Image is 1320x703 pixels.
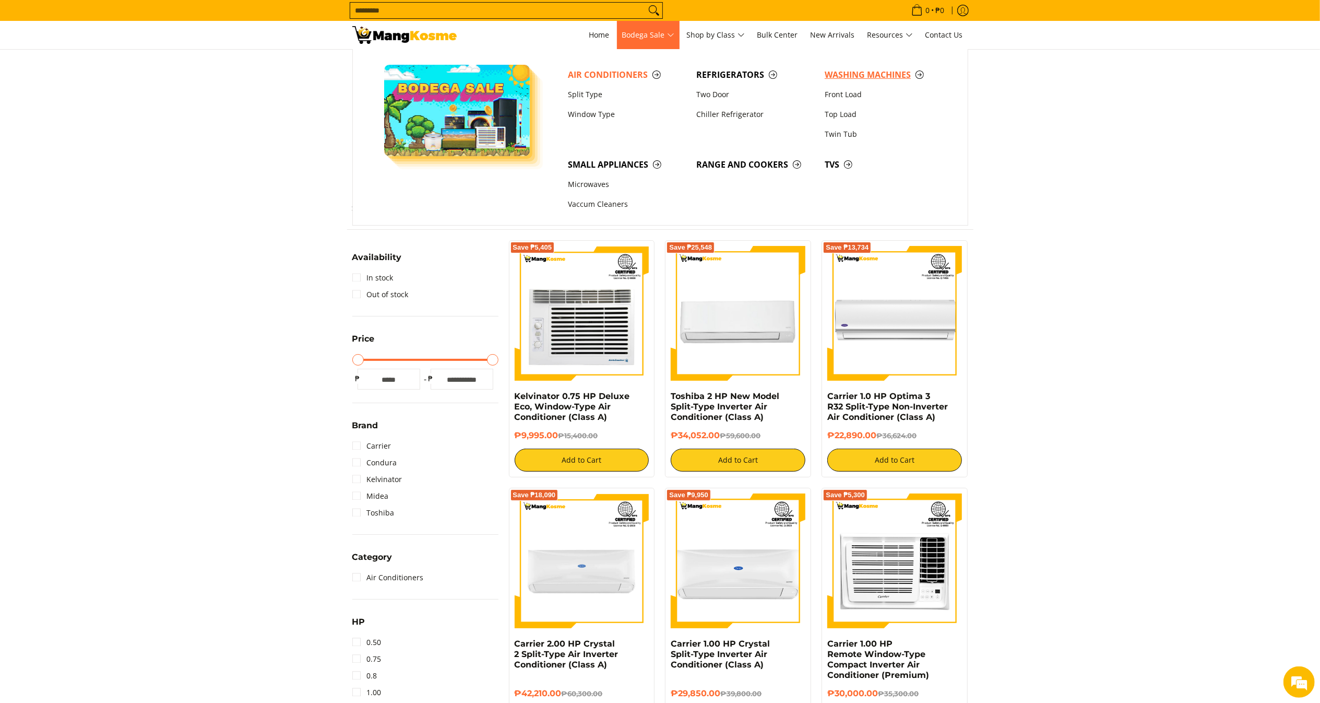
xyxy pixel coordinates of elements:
[54,58,175,72] div: Chat with us now
[584,21,615,49] a: Home
[671,246,805,381] img: Toshiba 2 HP New Model Split-Type Inverter Air Conditioner (Class A)
[826,492,865,498] span: Save ₱5,300
[352,505,395,521] a: Toshiba
[352,553,393,561] span: Category
[515,246,649,381] img: Kelvinator 0.75 HP Deluxe Eco, Window-Type Air Conditioner (Class A)
[563,175,691,195] a: Microwaves
[515,430,649,441] h6: ₱9,995.00
[352,618,365,626] span: HP
[352,651,382,667] a: 0.75
[671,688,805,699] h6: ₱29,850.00
[352,26,457,44] img: Bodega Sale Aircon l Mang Kosme: Home Appliances Warehouse Sale
[757,30,798,40] span: Bulk Center
[515,639,619,670] a: Carrier 2.00 HP Crystal 2 Split-Type Air Inverter Conditioner (Class A)
[563,195,691,215] a: Vaccum Cleaners
[908,5,948,16] span: •
[691,65,819,85] a: Refrigerators
[920,21,968,49] a: Contact Us
[827,494,962,628] img: Carrier 1.00 HP Remote Window-Type Compact Inverter Air Conditioner (Premium)
[515,449,649,472] button: Add to Cart
[825,158,943,171] span: TVs
[513,244,552,251] span: Save ₱5,405
[682,21,750,49] a: Shop by Class
[671,391,779,422] a: Toshiba 2 HP New Model Split-Type Inverter Air Conditioner (Class A)
[352,286,409,303] a: Out of stock
[563,104,691,124] a: Window Type
[691,155,819,174] a: Range and Cookers
[171,5,196,30] div: Minimize live chat window
[669,492,708,498] span: Save ₱9,950
[825,68,943,81] span: Washing Machines
[646,3,662,18] button: Search
[352,667,377,684] a: 0.8
[811,30,855,40] span: New Arrivals
[819,65,948,85] a: Washing Machines
[827,688,962,699] h6: ₱30,000.00
[819,85,948,104] a: Front Load
[384,65,530,156] img: Bodega Sale
[568,68,686,81] span: Air Conditioners
[691,104,819,124] a: Chiller Refrigerator
[878,689,919,698] del: ₱35,300.00
[568,158,686,171] span: Small Appliances
[805,21,860,49] a: New Arrivals
[515,391,630,422] a: Kelvinator 0.75 HP Deluxe Eco, Window-Type Air Conditioner (Class A)
[352,454,397,471] a: Condura
[696,158,814,171] span: Range and Cookers
[352,618,365,634] summary: Open
[827,639,929,680] a: Carrier 1.00 HP Remote Window-Type Compact Inverter Air Conditioner (Premium)
[352,270,394,286] a: In stock
[563,85,691,104] a: Split Type
[352,488,389,505] a: Midea
[352,253,402,270] summary: Open
[352,253,402,262] span: Availability
[671,494,805,628] img: Carrier 1.00 HP Crystal Split-Type Inverter Air Conditioner (Class A)
[352,421,378,438] summary: Open
[352,421,378,430] span: Brand
[720,431,760,440] del: ₱59,600.00
[352,634,382,651] a: 0.50
[513,492,556,498] span: Save ₱18,090
[876,431,917,440] del: ₱36,624.00
[5,285,199,322] textarea: Type your message and hit 'Enter'
[352,335,375,351] summary: Open
[352,335,375,343] span: Price
[563,65,691,85] a: Air Conditioners
[562,689,603,698] del: ₱60,300.00
[617,21,680,49] a: Bodega Sale
[925,30,963,40] span: Contact Us
[352,553,393,569] summary: Open
[924,7,932,14] span: 0
[934,7,946,14] span: ₱0
[352,471,402,488] a: Kelvinator
[515,494,649,628] img: Carrier 2.00 HP Crystal 2 Split-Type Air Inverter Conditioner (Class A)
[867,29,913,42] span: Resources
[425,373,436,384] span: ₱
[622,29,674,42] span: Bodega Sale
[691,85,819,104] a: Two Door
[352,684,382,701] a: 1.00
[827,449,962,472] button: Add to Cart
[819,155,948,174] a: TVs
[352,438,391,454] a: Carrier
[515,688,649,699] h6: ₱42,210.00
[752,21,803,49] a: Bulk Center
[827,391,948,422] a: Carrier 1.0 HP Optima 3 R32 Split-Type Non-Inverter Air Conditioner (Class A)
[696,68,814,81] span: Refrigerators
[819,124,948,144] a: Twin Tub
[61,132,144,237] span: We're online!
[671,639,770,670] a: Carrier 1.00 HP Crystal Split-Type Inverter Air Conditioner (Class A)
[827,430,962,441] h6: ₱22,890.00
[352,569,424,586] a: Air Conditioners
[589,30,610,40] span: Home
[819,104,948,124] a: Top Load
[826,244,869,251] span: Save ₱13,734
[862,21,918,49] a: Resources
[671,449,805,472] button: Add to Cart
[720,689,762,698] del: ₱39,800.00
[687,29,745,42] span: Shop by Class
[467,21,968,49] nav: Main Menu
[558,431,598,440] del: ₱15,400.00
[352,373,363,384] span: ₱
[563,155,691,174] a: Small Appliances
